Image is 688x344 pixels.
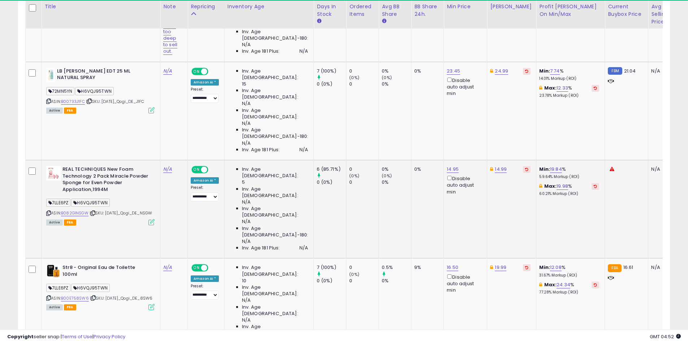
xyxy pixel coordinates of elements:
[317,81,346,87] div: 0 (0%)
[317,3,343,18] div: Days In Stock
[447,174,481,195] div: Disable auto adjust min
[539,68,550,74] b: Min:
[447,76,481,97] div: Disable auto adjust min
[207,68,219,74] span: OFF
[62,166,150,195] b: REAL TECHNIQUES New Foam Technology 2 Pack Miracle Powder Sponge for Even Powder Application,1994M
[349,68,378,74] div: 0
[317,18,321,25] small: Days In Stock.
[242,264,308,277] span: Inv. Age [DEMOGRAPHIC_DATA]:
[382,68,411,74] div: 0%
[46,264,155,309] div: ASIN:
[382,179,411,186] div: 0%
[242,100,251,107] span: N/A
[192,265,201,271] span: ON
[539,264,550,271] b: Min:
[349,271,359,277] small: (0%)
[191,275,219,282] div: Amazon AI *
[44,3,157,10] div: Title
[192,68,201,74] span: ON
[71,199,110,207] span: H6VQJ95TWN
[46,68,55,82] img: 31sEMfVJUwL._SL40_.jpg
[46,284,70,292] span: 7LLE6PZ
[539,183,599,196] div: %
[539,264,599,278] div: %
[242,205,308,218] span: Inv. Age [DEMOGRAPHIC_DATA]:
[191,284,219,300] div: Preset:
[163,166,172,173] a: N/A
[539,3,602,18] div: Profit [PERSON_NAME] on Min/Max
[7,334,125,340] div: seller snap | |
[490,3,533,10] div: [PERSON_NAME]
[651,3,678,26] div: Avg Selling Price
[242,68,308,81] span: Inv. Age [DEMOGRAPHIC_DATA]:
[539,166,599,179] div: %
[557,281,570,288] a: 24.34
[608,67,622,75] small: FBM
[447,166,459,173] a: 14.95
[242,147,280,153] span: Inv. Age 181 Plus:
[242,87,308,100] span: Inv. Age [DEMOGRAPHIC_DATA]:
[557,84,568,92] a: 12.33
[495,264,506,271] a: 19.99
[495,68,508,75] a: 24.99
[46,87,74,95] span: 72MN5YN
[207,167,219,173] span: OFF
[242,120,251,127] span: N/A
[191,87,219,103] div: Preset:
[382,3,408,18] div: Avg BB Share
[447,273,481,294] div: Disable auto adjust min
[46,264,61,279] img: 41KtDvHCTXL._SL40_.jpg
[539,191,599,196] p: 60.21% Markup (ROI)
[64,304,76,310] span: FBA
[414,68,438,74] div: 0%
[317,68,346,74] div: 7 (100%)
[191,79,219,86] div: Amazon AI *
[608,264,621,272] small: FBA
[539,68,599,81] div: %
[242,140,251,147] span: N/A
[90,295,152,301] span: | SKU: [DATE]_Qogi_DE_8SW6
[61,295,89,301] a: B00E758SW6
[382,18,386,25] small: Avg BB Share.
[242,179,245,186] span: 5
[64,108,76,114] span: FBA
[191,3,221,10] div: Repricing
[191,185,219,201] div: Preset:
[86,99,144,104] span: | SKU: [DATE]_Qogi_DE_J1FC
[191,177,219,184] div: Amazon AI *
[651,68,675,74] div: N/A
[349,264,378,271] div: 0
[299,245,308,251] span: N/A
[163,264,172,271] a: N/A
[242,284,308,297] span: Inv. Age [DEMOGRAPHIC_DATA]:
[242,166,308,179] span: Inv. Age [DEMOGRAPHIC_DATA]:
[192,167,201,173] span: ON
[539,166,550,173] b: Min:
[544,84,557,91] b: Max:
[228,3,311,10] div: Inventory Age
[207,265,219,271] span: OFF
[46,304,63,310] span: All listings currently available for purchase on Amazon
[349,179,378,186] div: 0
[64,219,76,226] span: FBA
[550,166,562,173] a: 19.84
[382,173,392,179] small: (0%)
[7,333,34,340] strong: Copyright
[62,333,92,340] a: Terms of Use
[242,297,251,304] span: N/A
[382,81,411,87] div: 0%
[349,3,376,18] div: Ordered Items
[550,68,560,75] a: 7.74
[317,278,346,284] div: 0 (0%)
[46,68,155,113] div: ASIN:
[382,166,411,173] div: 0%
[550,264,562,271] a: 12.08
[61,210,88,216] a: B082G1NSGW
[382,278,411,284] div: 0%
[539,282,599,295] div: %
[544,281,557,288] b: Max:
[557,183,568,190] a: 19.98
[242,29,308,42] span: Inv. Age [DEMOGRAPHIC_DATA]-180:
[242,186,308,199] span: Inv. Age [DEMOGRAPHIC_DATA]:
[317,179,346,186] div: 0 (0%)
